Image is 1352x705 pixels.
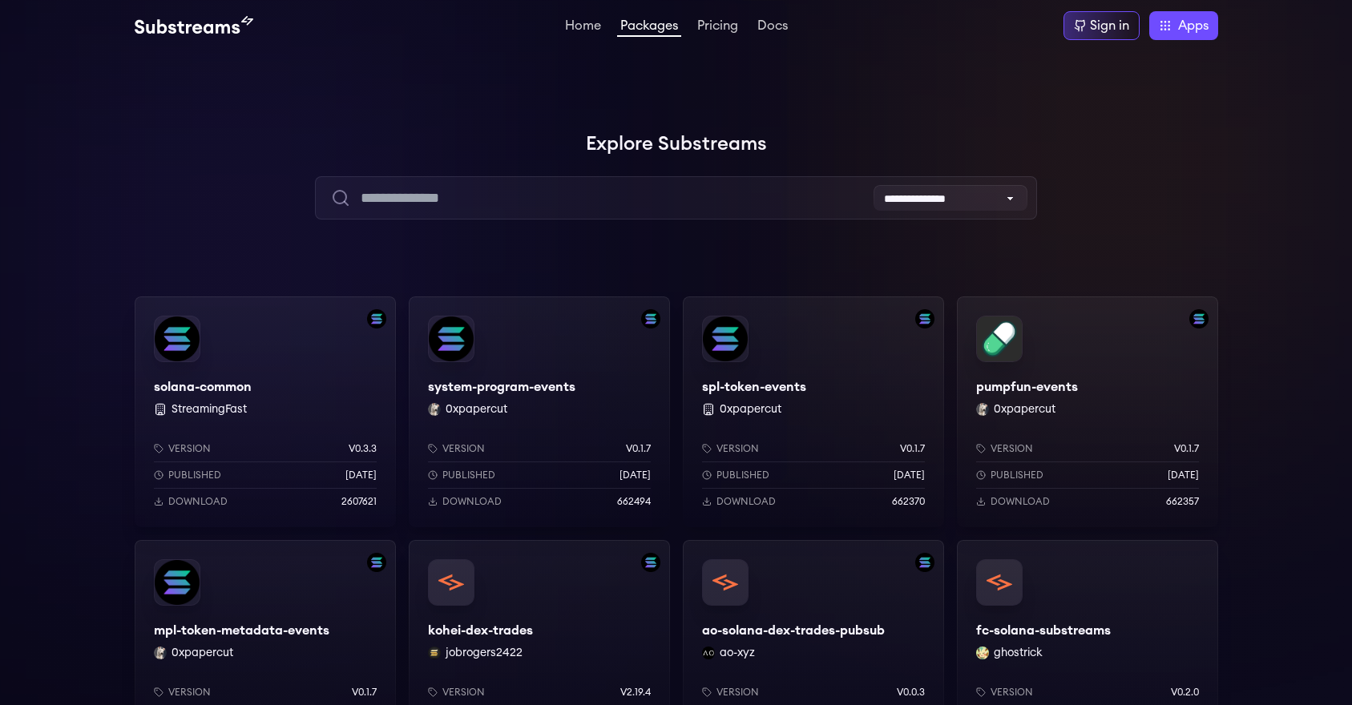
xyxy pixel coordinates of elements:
p: Version [991,442,1033,455]
p: Published [991,469,1043,481]
a: Home [562,19,604,35]
a: Filter by solana networkpumpfun-eventspumpfun-events0xpapercut 0xpapercutVersionv0.1.7Published[D... [957,296,1218,527]
p: Version [991,686,1033,699]
a: Docs [754,19,791,35]
button: ao-xyz [720,645,755,661]
p: v0.1.7 [626,442,651,455]
button: 0xpapercut [172,645,233,661]
img: Filter by solana network [1189,309,1209,328]
h1: Explore Substreams [135,128,1218,160]
p: v2.19.4 [620,686,651,699]
button: jobrogers2422 [446,645,523,661]
p: 662494 [617,495,651,508]
p: Version [716,686,759,699]
p: Published [442,469,495,481]
img: Substream's logo [135,16,253,35]
p: 662357 [1166,495,1199,508]
p: [DATE] [894,469,925,481]
p: Version [442,686,485,699]
button: 0xpapercut [720,401,781,417]
img: Filter by solana network [367,309,386,328]
span: Apps [1178,16,1209,35]
img: Filter by solana network [367,553,386,572]
img: Filter by solana network [915,553,934,572]
p: [DATE] [619,469,651,481]
a: Packages [617,19,681,37]
p: Download [168,495,228,508]
a: Filter by solana networksolana-commonsolana-common StreamingFastVersionv0.3.3Published[DATE]Downl... [135,296,396,527]
p: Version [442,442,485,455]
button: ghostrick [994,645,1043,661]
div: Sign in [1090,16,1129,35]
p: Published [716,469,769,481]
p: [DATE] [345,469,377,481]
p: Download [716,495,776,508]
p: v0.3.3 [349,442,377,455]
p: Download [442,495,502,508]
p: [DATE] [1168,469,1199,481]
a: Sign in [1063,11,1140,40]
p: v0.1.7 [352,686,377,699]
p: Published [168,469,221,481]
a: Filter by solana networkspl-token-eventsspl-token-events 0xpapercutVersionv0.1.7Published[DATE]Do... [683,296,944,527]
button: 0xpapercut [446,401,507,417]
img: Filter by solana network [641,309,660,328]
img: Filter by solana network [915,309,934,328]
p: v0.1.7 [900,442,925,455]
a: Pricing [694,19,741,35]
p: v0.2.0 [1171,686,1199,699]
img: Filter by solana network [641,553,660,572]
p: Version [168,686,211,699]
p: 662370 [892,495,925,508]
p: v0.0.3 [897,686,925,699]
button: StreamingFast [172,401,247,417]
p: Version [168,442,211,455]
p: 2607621 [341,495,377,508]
p: Version [716,442,759,455]
button: 0xpapercut [994,401,1055,417]
p: Download [991,495,1050,508]
p: v0.1.7 [1174,442,1199,455]
a: Filter by solana networksystem-program-eventssystem-program-events0xpapercut 0xpapercutVersionv0.... [409,296,670,527]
